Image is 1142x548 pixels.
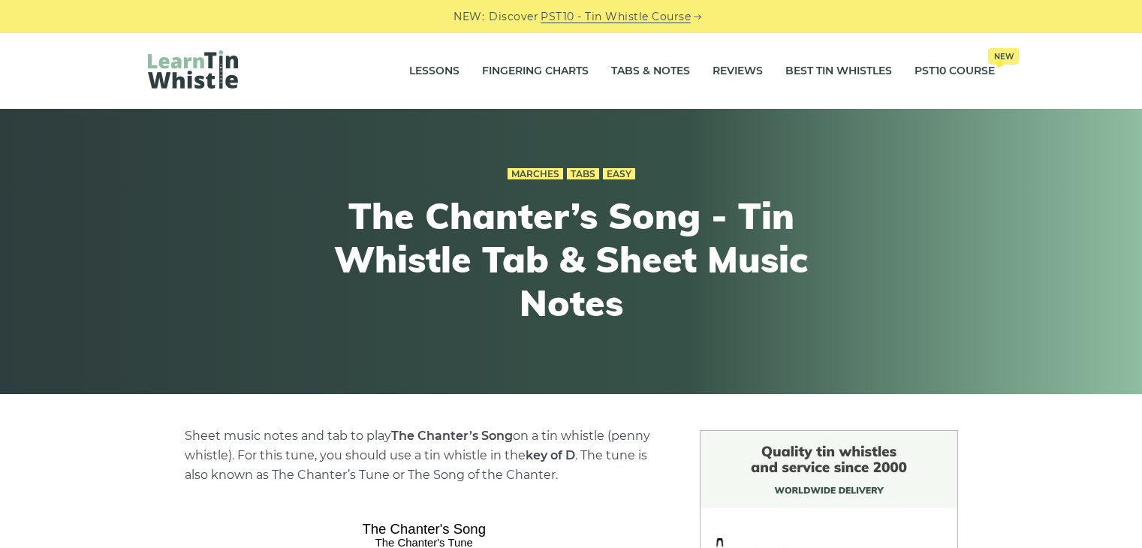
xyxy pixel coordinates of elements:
strong: key of D [526,448,575,462]
a: Fingering Charts [482,53,589,90]
a: PST10 CourseNew [915,53,995,90]
strong: The Chanter’s Song [391,429,513,443]
a: Reviews [713,53,763,90]
h1: The Chanter’s Song - Tin Whistle Tab & Sheet Music Notes [295,194,848,324]
p: Sheet music notes and tab to play on a tin whistle (penny whistle). For this tune, you should use... [185,426,664,485]
a: Tabs & Notes [611,53,690,90]
a: Marches [508,168,563,180]
a: Tabs [567,168,599,180]
a: Lessons [409,53,460,90]
span: New [988,48,1019,65]
img: LearnTinWhistle.com [148,50,238,89]
a: Best Tin Whistles [785,53,892,90]
a: Easy [603,168,635,180]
